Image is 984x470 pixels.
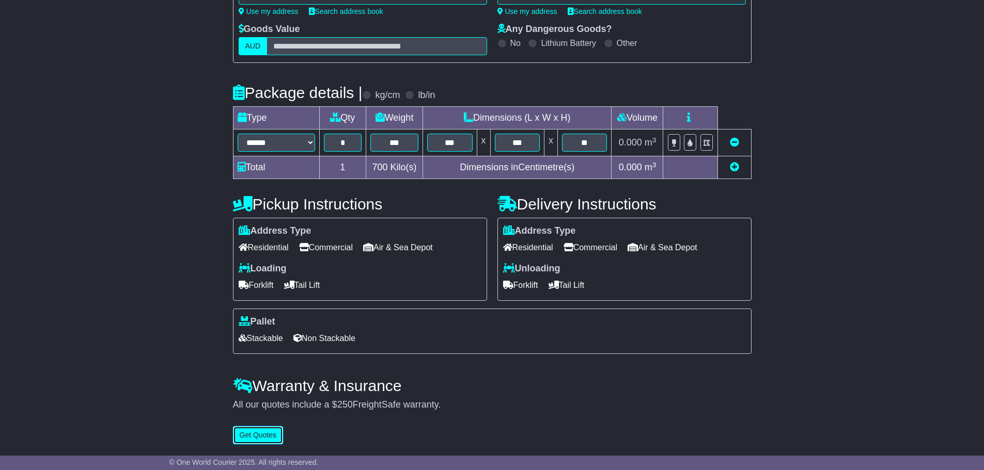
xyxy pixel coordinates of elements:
[366,156,423,179] td: Kilo(s)
[549,277,585,293] span: Tail Lift
[628,239,697,255] span: Air & Sea Depot
[239,24,300,35] label: Goods Value
[503,263,560,274] label: Unloading
[233,377,752,394] h4: Warranty & Insurance
[299,239,353,255] span: Commercial
[239,239,289,255] span: Residential
[375,90,400,101] label: kg/cm
[564,239,617,255] span: Commercial
[169,458,319,466] span: © One World Courier 2025. All rights reserved.
[497,24,612,35] label: Any Dangerous Goods?
[645,162,657,172] span: m
[239,7,299,15] a: Use my address
[477,129,490,156] td: x
[503,277,538,293] span: Forklift
[619,137,642,148] span: 0.000
[730,137,739,148] a: Remove this item
[497,196,752,213] h4: Delivery Instructions
[239,316,275,328] label: Pallet
[233,107,319,129] td: Type
[239,37,268,55] label: AUD
[730,162,739,172] a: Add new item
[337,399,353,410] span: 250
[497,7,557,15] a: Use my address
[541,38,596,48] label: Lithium Battery
[319,107,366,129] td: Qty
[239,225,311,237] label: Address Type
[363,239,433,255] span: Air & Sea Depot
[503,239,553,255] span: Residential
[652,161,657,169] sup: 3
[372,162,388,172] span: 700
[510,38,521,48] label: No
[309,7,383,15] a: Search address book
[319,156,366,179] td: 1
[284,277,320,293] span: Tail Lift
[293,330,355,346] span: Non Stackable
[233,196,487,213] h4: Pickup Instructions
[233,84,363,101] h4: Package details |
[233,156,319,179] td: Total
[366,107,423,129] td: Weight
[612,107,663,129] td: Volume
[239,263,287,274] label: Loading
[423,107,612,129] td: Dimensions (L x W x H)
[423,156,612,179] td: Dimensions in Centimetre(s)
[418,90,435,101] label: lb/in
[239,277,274,293] span: Forklift
[233,399,752,411] div: All our quotes include a $ FreightSafe warranty.
[239,330,283,346] span: Stackable
[568,7,642,15] a: Search address book
[617,38,637,48] label: Other
[652,136,657,144] sup: 3
[619,162,642,172] span: 0.000
[544,129,557,156] td: x
[233,426,284,444] button: Get Quotes
[503,225,576,237] label: Address Type
[645,137,657,148] span: m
